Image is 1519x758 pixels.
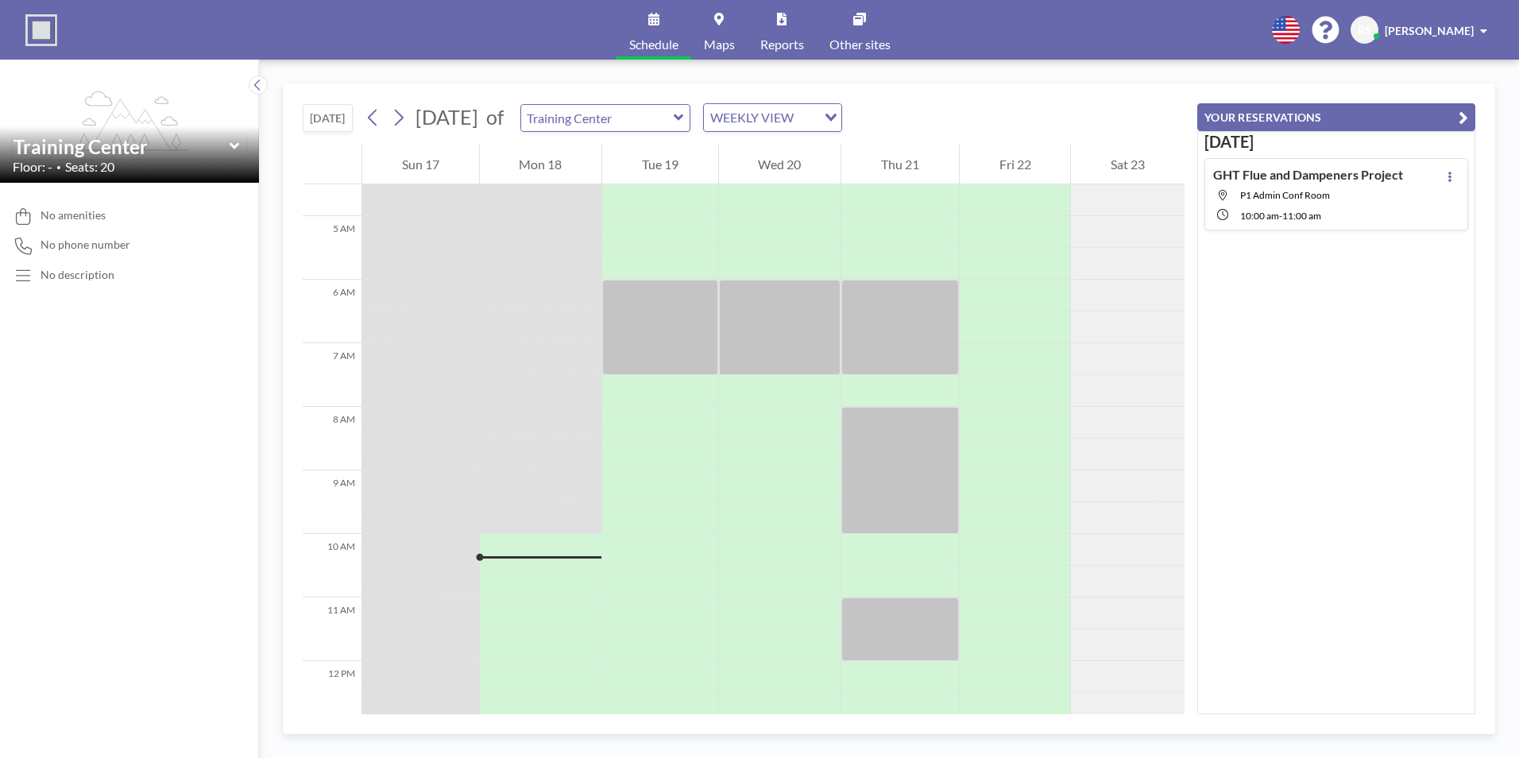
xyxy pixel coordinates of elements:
[486,105,504,130] span: of
[416,105,478,129] span: [DATE]
[303,598,361,661] div: 11 AM
[602,145,718,184] div: Tue 19
[629,38,678,51] span: Schedule
[65,159,114,175] span: Seats: 20
[704,104,841,131] div: Search for option
[303,534,361,598] div: 10 AM
[760,38,804,51] span: Reports
[960,145,1071,184] div: Fri 22
[1213,167,1403,183] h4: GHT Flue and Dampeners Project
[480,145,602,184] div: Mon 18
[1204,132,1468,152] h3: [DATE]
[1240,189,1330,201] span: P1 Admin Conf Room
[41,208,106,222] span: No amenities
[14,135,230,158] input: Training Center
[41,238,130,252] span: No phone number
[1385,24,1474,37] span: [PERSON_NAME]
[1071,145,1185,184] div: Sat 23
[841,145,959,184] div: Thu 21
[56,162,61,172] span: •
[303,407,361,470] div: 8 AM
[521,105,674,131] input: Training Center
[707,107,797,128] span: WEEKLY VIEW
[303,216,361,280] div: 5 AM
[25,14,57,46] img: organization-logo
[1197,103,1475,131] button: YOUR RESERVATIONS
[704,38,735,51] span: Maps
[798,107,815,128] input: Search for option
[303,104,353,132] button: [DATE]
[1282,210,1321,222] span: 11:00 AM
[362,145,479,184] div: Sun 17
[41,268,114,282] div: No description
[303,153,361,216] div: 4 AM
[1358,23,1371,37] span: RS
[303,661,361,725] div: 12 PM
[1279,210,1282,222] span: -
[829,38,891,51] span: Other sites
[1240,210,1279,222] span: 10:00 AM
[303,470,361,534] div: 9 AM
[13,159,52,175] span: Floor: -
[719,145,841,184] div: Wed 20
[303,343,361,407] div: 7 AM
[303,280,361,343] div: 6 AM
